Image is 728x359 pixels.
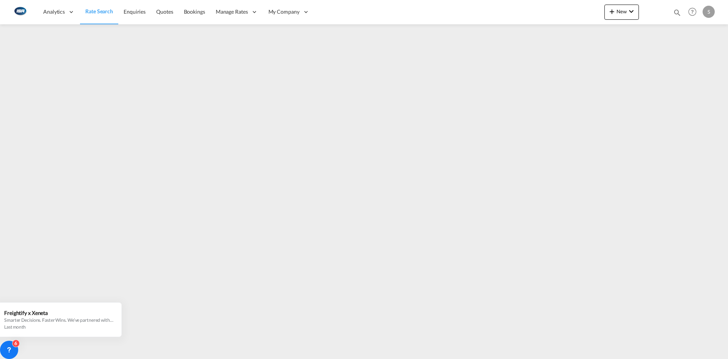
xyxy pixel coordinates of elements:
[673,8,681,17] md-icon: icon-magnify
[673,8,681,20] div: icon-magnify
[686,5,703,19] div: Help
[124,8,146,15] span: Enquiries
[216,8,248,16] span: Manage Rates
[85,8,113,14] span: Rate Search
[604,5,639,20] button: icon-plus 400-fgNewicon-chevron-down
[11,3,28,21] img: 1aa151c0c08011ec8d6f413816f9a227.png
[156,8,173,15] span: Quotes
[268,8,300,16] span: My Company
[686,5,699,18] span: Help
[607,7,617,16] md-icon: icon-plus 400-fg
[703,6,715,18] div: S
[607,8,636,14] span: New
[43,8,65,16] span: Analytics
[627,7,636,16] md-icon: icon-chevron-down
[184,8,205,15] span: Bookings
